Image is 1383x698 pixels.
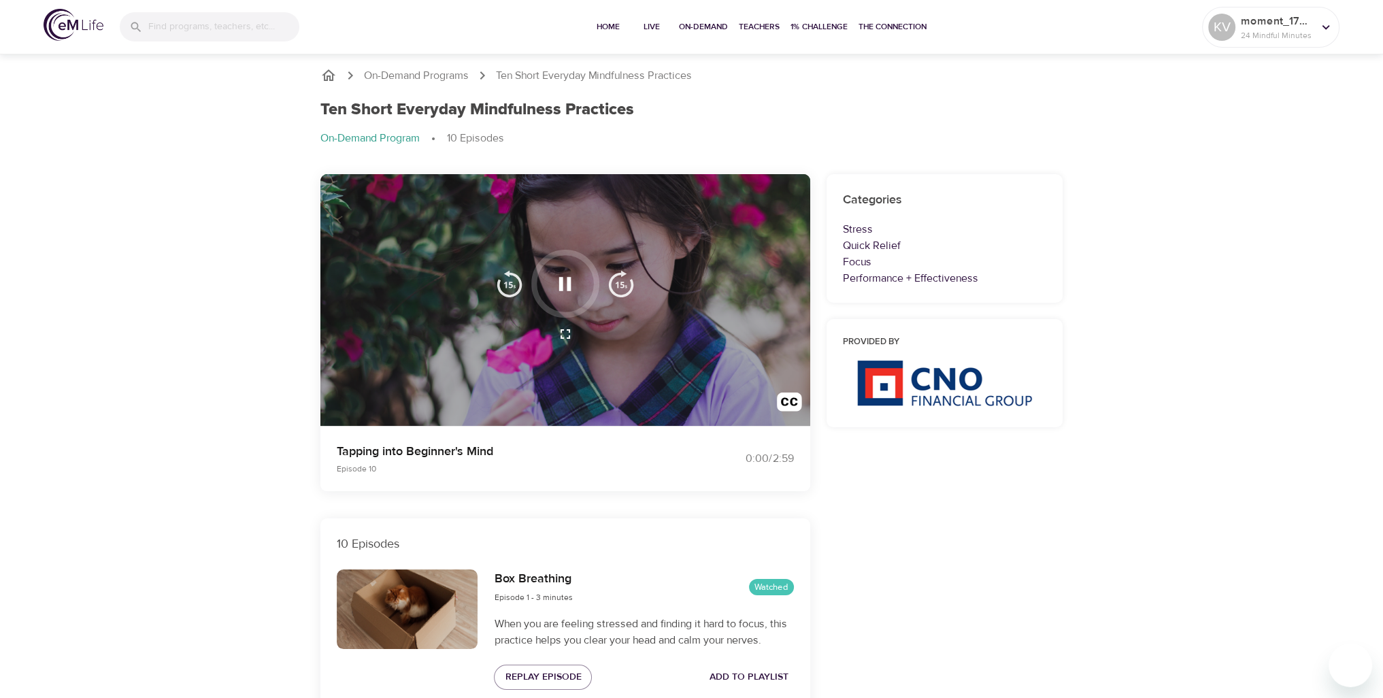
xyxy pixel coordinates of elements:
[592,20,624,34] span: Home
[1241,13,1313,29] p: moment_1755283842
[364,68,469,84] a: On-Demand Programs
[692,451,794,467] div: 0:00 / 2:59
[679,20,728,34] span: On-Demand
[494,665,592,690] button: Replay Episode
[44,9,103,41] img: logo
[337,535,794,553] p: 10 Episodes
[1241,29,1313,41] p: 24 Mindful Minutes
[337,442,676,461] p: Tapping into Beginner's Mind
[843,237,1047,254] p: Quick Relief
[320,100,634,120] h1: Ten Short Everyday Mindfulness Practices
[1208,14,1235,41] div: KV
[843,221,1047,237] p: Stress
[769,384,810,426] button: Transcript/Closed Captions (c)
[494,616,793,648] p: When you are feeling stressed and finding it hard to focus, this practice helps you clear your he...
[496,68,692,84] p: Ten Short Everyday Mindfulness Practices
[494,569,572,589] h6: Box Breathing
[843,335,1047,350] h6: Provided by
[790,20,848,34] span: 1% Challenge
[505,669,581,686] span: Replay Episode
[749,581,794,594] span: Watched
[1329,644,1372,687] iframe: Button to launch messaging window
[704,665,794,690] button: Add to Playlist
[320,131,420,146] p: On-Demand Program
[739,20,780,34] span: Teachers
[856,360,1032,406] img: CNO%20logo.png
[777,393,802,418] img: open_caption.svg
[447,131,504,146] p: 10 Episodes
[148,12,299,41] input: Find programs, teachers, etc...
[859,20,927,34] span: The Connection
[607,270,635,297] img: 15s_next.svg
[843,190,1047,210] h6: Categories
[843,270,1047,286] p: Performance + Effectiveness
[496,270,523,297] img: 15s_prev.svg
[710,669,788,686] span: Add to Playlist
[320,67,1063,84] nav: breadcrumb
[320,131,1063,147] nav: breadcrumb
[337,463,676,475] p: Episode 10
[843,254,1047,270] p: Focus
[494,592,572,603] span: Episode 1 - 3 minutes
[635,20,668,34] span: Live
